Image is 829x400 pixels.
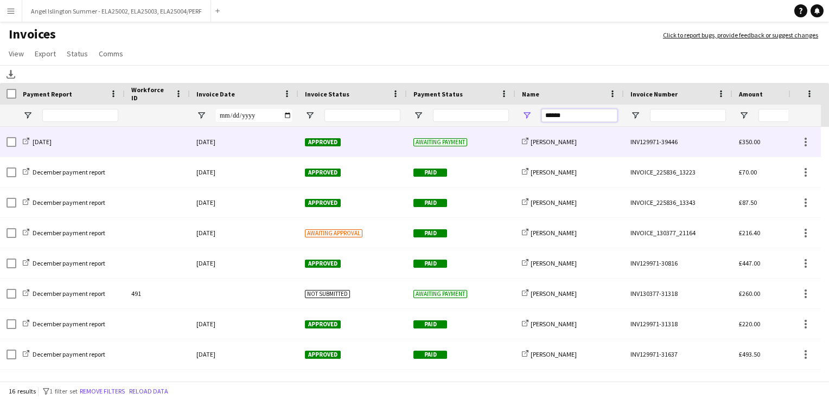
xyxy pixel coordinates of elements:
div: [DATE] [190,218,298,248]
span: Export [35,49,56,59]
span: [PERSON_NAME] [531,259,577,267]
span: Approved [305,169,341,177]
div: INV130377-31318 [624,279,732,308]
span: December payment report [33,198,105,207]
div: [DATE] [190,157,298,187]
a: Comms [94,47,127,61]
button: Open Filter Menu [522,111,532,120]
div: INVOICE_225836_13343 [624,188,732,217]
span: [PERSON_NAME] [531,168,577,176]
input: Payment Report Filter Input [42,109,118,122]
span: Payment Status [413,90,463,98]
button: Open Filter Menu [196,111,206,120]
span: Approved [305,320,341,328]
div: [DATE] [190,370,298,399]
span: [PERSON_NAME] [531,138,577,146]
span: £87.50 [739,198,757,207]
span: December payment report [33,229,105,237]
span: £447.00 [739,259,760,267]
span: December payment report [33,259,105,267]
span: Awaiting approval [305,229,362,237]
span: Paid [413,351,447,359]
span: 1 filter set [49,387,78,395]
span: Approved [305,351,341,359]
a: View [4,47,28,61]
button: Open Filter Menu [413,111,423,120]
span: Paid [413,199,447,207]
a: Click to report bugs, provide feedback or suggest changes [663,30,818,40]
span: [PERSON_NAME] [531,198,577,207]
a: Export [30,47,60,61]
input: Invoice Status Filter Input [324,109,400,122]
span: Paid [413,229,447,237]
span: Approved [305,138,341,146]
span: Approved [305,199,341,207]
div: INVOICE_130377_21164 [624,218,732,248]
a: December payment report [23,350,105,358]
div: 491 [125,279,190,308]
span: Amount [739,90,763,98]
div: [DATE] [190,188,298,217]
button: Open Filter Menu [23,111,33,120]
div: INVOICE_279256_21466 [624,370,732,399]
div: INV129971-31318 [624,309,732,339]
a: December payment report [23,320,105,328]
span: Invoice Date [196,90,235,98]
span: Paid [413,169,447,177]
span: December payment report [33,289,105,298]
span: £493.50 [739,350,760,358]
span: Invoice Status [305,90,349,98]
span: Awaiting payment [413,290,467,298]
span: £260.00 [739,289,760,298]
span: Not submitted [305,290,350,298]
span: December payment report [33,350,105,358]
span: Approved [305,260,341,268]
div: INV129971-30816 [624,248,732,278]
span: £350.00 [739,138,760,146]
span: December payment report [33,168,105,176]
span: Comms [99,49,123,59]
span: View [9,49,24,59]
span: [PERSON_NAME] [531,229,577,237]
a: December payment report [23,168,105,176]
span: [DATE] [33,138,52,146]
button: Open Filter Menu [630,111,640,120]
a: December payment report [23,289,105,298]
div: [DATE] [190,339,298,369]
input: Invoice Date Filter Input [216,109,292,122]
span: Paid [413,320,447,328]
div: INVOICE_225836_13223 [624,157,732,187]
span: Payment Report [23,90,72,98]
span: Workforce ID [131,86,170,102]
span: £70.00 [739,168,757,176]
span: [PERSON_NAME] [531,289,577,298]
div: [DATE] [190,127,298,157]
a: December payment report [23,229,105,237]
span: Awaiting payment [413,138,467,146]
button: Angel Islington Summer - ELA25002, ELA25003, ELA25004/PERF [22,1,211,22]
button: Open Filter Menu [739,111,749,120]
span: December payment report [33,320,105,328]
span: Paid [413,260,447,268]
app-action-btn: Download [4,68,17,81]
span: Status [67,49,88,59]
div: INV129971-31637 [624,339,732,369]
a: [DATE] [23,138,52,146]
span: [PERSON_NAME] [531,350,577,358]
span: £216.40 [739,229,760,237]
span: [PERSON_NAME] [531,320,577,328]
a: December payment report [23,259,105,267]
input: Name Filter Input [541,109,617,122]
div: [DATE] [190,248,298,278]
a: Status [62,47,92,61]
input: Invoice Number Filter Input [650,109,726,122]
button: Remove filters [78,385,127,397]
button: Reload data [127,385,170,397]
span: £220.00 [739,320,760,328]
button: Open Filter Menu [305,111,315,120]
div: [DATE] [190,309,298,339]
div: INV129971-39446 [624,127,732,157]
a: December payment report [23,198,105,207]
span: Invoice Number [630,90,678,98]
span: Name [522,90,539,98]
